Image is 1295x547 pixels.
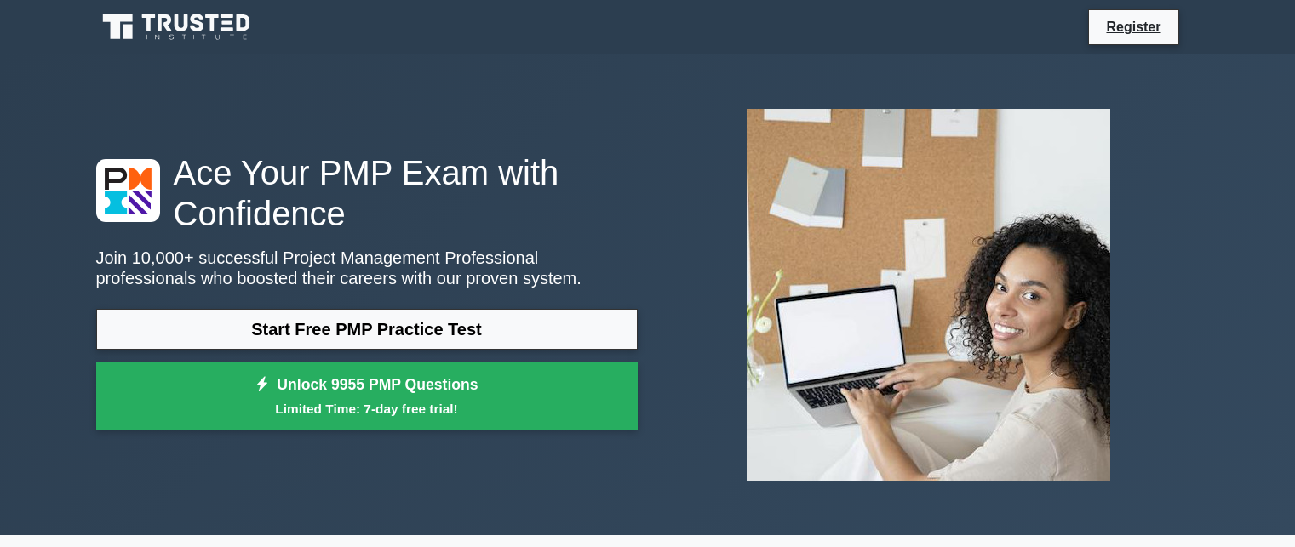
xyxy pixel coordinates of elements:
[96,152,638,234] h1: Ace Your PMP Exam with Confidence
[1096,16,1171,37] a: Register
[96,309,638,350] a: Start Free PMP Practice Test
[96,362,638,430] a: Unlock 9955 PMP QuestionsLimited Time: 7-day free trial!
[117,399,616,419] small: Limited Time: 7-day free trial!
[96,248,638,288] p: Join 10,000+ successful Project Management Professional professionals who boosted their careers w...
